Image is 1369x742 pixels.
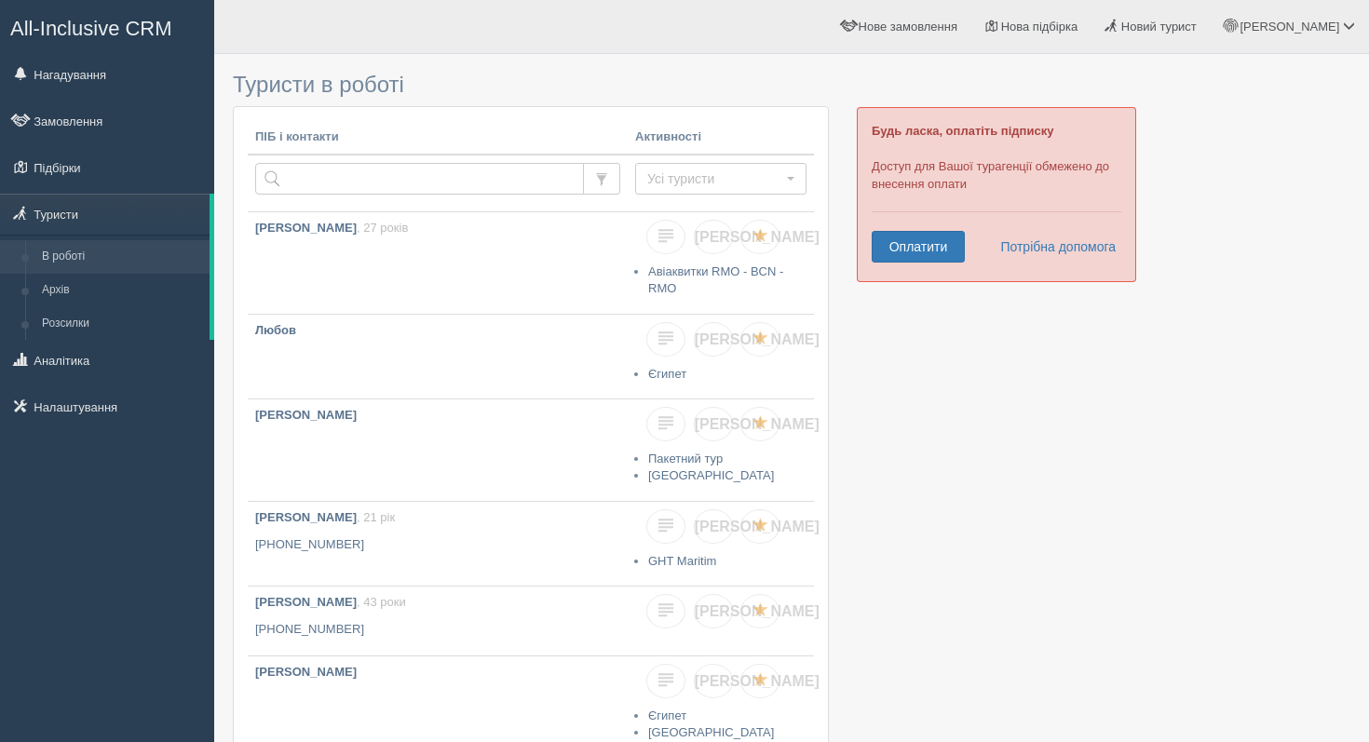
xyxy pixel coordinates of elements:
span: Новий турист [1121,20,1197,34]
a: [PERSON_NAME], 27 років [248,212,628,314]
span: [PERSON_NAME] [695,331,820,347]
a: [PERSON_NAME], 43 роки [PHONE_NUMBER] [248,587,628,655]
a: [PERSON_NAME] [694,509,733,544]
a: Потрібна допомога [988,231,1117,263]
span: Нове замовлення [859,20,957,34]
th: Активності [628,121,814,155]
p: [PHONE_NUMBER] [255,621,620,639]
a: [PERSON_NAME] [694,594,733,628]
button: Усі туристи [635,163,806,195]
a: [PERSON_NAME] [248,399,628,501]
a: В роботі [34,240,210,274]
span: [PERSON_NAME] [695,519,820,534]
span: [PERSON_NAME] [695,673,820,689]
a: Архів [34,274,210,307]
b: [PERSON_NAME] [255,408,357,422]
a: Єгипет [648,367,686,381]
a: [PERSON_NAME] [694,664,733,698]
span: Нова підбірка [1001,20,1078,34]
a: [PERSON_NAME] [694,407,733,441]
b: [PERSON_NAME] [255,510,357,524]
a: Оплатити [872,231,965,263]
a: Пакетний тур [648,452,723,465]
a: GHT Maritim [648,554,716,568]
span: [PERSON_NAME] [1240,20,1339,34]
a: [PERSON_NAME] [694,322,733,357]
b: Будь ласка, оплатіть підписку [872,124,1053,138]
b: [PERSON_NAME] [255,595,357,609]
b: Любов [255,323,296,337]
a: [PERSON_NAME], 21 рік [PHONE_NUMBER] [248,502,628,586]
a: [PERSON_NAME] [694,220,733,254]
th: ПІБ і контакти [248,121,628,155]
span: All-Inclusive CRM [10,17,172,40]
a: Авіаквитки RMO - BCN - RMO [648,264,783,296]
span: Усі туристи [647,169,782,188]
span: Туристи в роботі [233,72,404,97]
a: Розсилки [34,307,210,341]
a: Єгипет [648,708,686,722]
a: All-Inclusive CRM [1,1,213,52]
b: [PERSON_NAME] [255,221,357,235]
a: [GEOGRAPHIC_DATA] [648,725,774,739]
b: [PERSON_NAME] [255,665,357,679]
a: [GEOGRAPHIC_DATA] [648,468,774,482]
p: [PHONE_NUMBER] [255,536,620,554]
span: [PERSON_NAME] [695,416,820,432]
span: , 27 років [357,221,408,235]
a: Любов [248,315,628,398]
span: , 43 роки [357,595,406,609]
input: Пошук за ПІБ, паспортом або контактами [255,163,584,195]
div: Доступ для Вашої турагенції обмежено до внесення оплати [857,107,1136,282]
span: [PERSON_NAME] [695,229,820,245]
span: , 21 рік [357,510,395,524]
span: [PERSON_NAME] [695,603,820,619]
